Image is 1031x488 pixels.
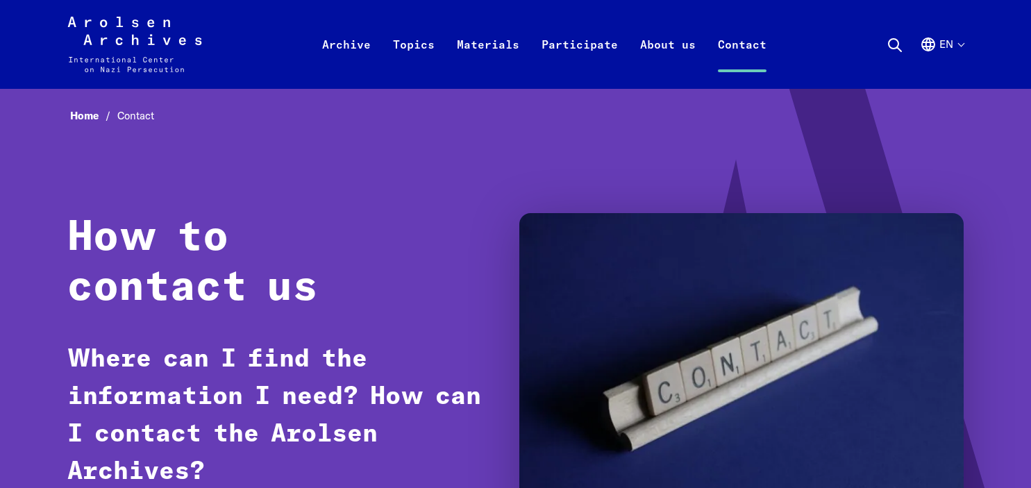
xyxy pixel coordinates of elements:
[67,217,318,309] strong: How to contact us
[629,33,707,89] a: About us
[311,17,778,72] nav: Primary
[920,36,964,86] button: English, language selection
[382,33,446,89] a: Topics
[67,106,964,127] nav: Breadcrumb
[117,109,154,122] span: Contact
[530,33,629,89] a: Participate
[70,109,117,122] a: Home
[446,33,530,89] a: Materials
[311,33,382,89] a: Archive
[707,33,778,89] a: Contact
